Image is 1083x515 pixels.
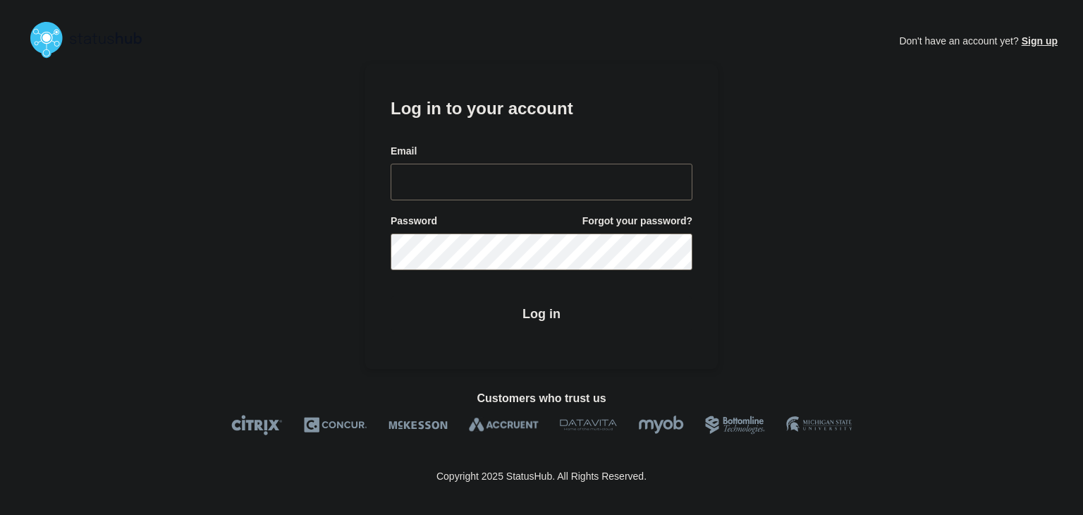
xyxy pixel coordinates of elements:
img: myob logo [638,415,684,435]
img: McKesson logo [388,415,448,435]
h2: Customers who trust us [25,392,1058,405]
p: Don't have an account yet? [899,24,1058,58]
img: DataVita logo [560,415,617,435]
button: Log in [391,296,692,332]
span: Email [391,145,417,158]
input: password input [391,234,692,270]
span: Password [391,214,437,228]
input: email input [391,164,692,200]
img: StatusHub logo [25,17,159,62]
a: Sign up [1019,35,1058,47]
a: Forgot your password? [582,214,692,228]
img: Citrix logo [231,415,283,435]
img: Bottomline logo [705,415,765,435]
img: MSU logo [786,415,852,435]
h1: Log in to your account [391,94,692,120]
p: Copyright 2025 StatusHub. All Rights Reserved. [436,471,647,482]
img: Concur logo [304,415,367,435]
img: Accruent logo [469,415,539,435]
